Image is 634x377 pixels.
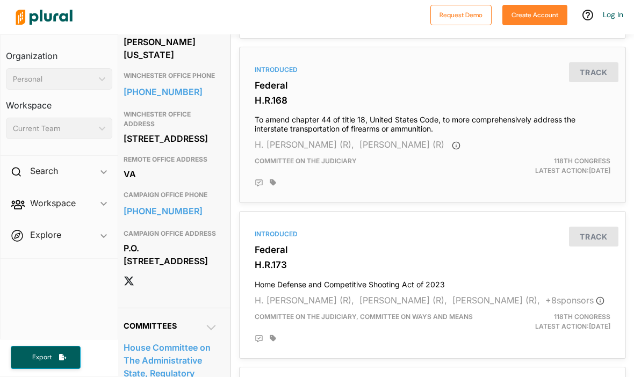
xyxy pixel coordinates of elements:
div: [STREET_ADDRESS] [124,130,218,147]
button: Create Account [502,5,567,25]
div: Personal [13,74,95,85]
span: Committees [124,321,177,330]
div: Introduced [255,65,610,75]
h3: WINCHESTER OFFICE ADDRESS [124,108,218,130]
h3: CAMPAIGN OFFICE PHONE [124,189,218,201]
h3: CAMPAIGN OFFICE ADDRESS [124,227,218,240]
span: H. [PERSON_NAME] (R), [255,295,354,306]
button: Export [11,346,81,369]
a: [PHONE_NUMBER] [124,203,218,219]
a: Request Demo [430,9,492,20]
span: + 8 sponsor s [545,295,604,306]
h4: To amend chapter 44 of title 18, United States Code, to more comprehensively address the intersta... [255,110,610,134]
a: [PHONE_NUMBER] [124,84,218,100]
div: P.O. [STREET_ADDRESS] [124,240,218,269]
span: [PERSON_NAME] (R) [359,139,444,150]
h3: Workspace [6,90,112,113]
a: Create Account [502,9,567,20]
span: [PERSON_NAME] (R), [452,295,540,306]
h3: WINCHESTER OFFICE PHONE [124,69,218,82]
h3: Federal [255,244,610,255]
div: Add Position Statement [255,335,263,343]
button: Track [569,62,618,82]
h4: Home Defense and Competitive Shooting Act of 2023 [255,275,610,289]
div: Add tags [270,179,276,186]
h3: H.R.168 [255,95,610,106]
span: Committee on the Judiciary, Committee on Ways and Means [255,313,473,321]
div: Current Team [13,123,95,134]
button: Track [569,227,618,247]
h2: Search [30,165,58,177]
div: VA [124,166,218,182]
div: [STREET_ADDRESS][PERSON_NAME][US_STATE] [124,21,218,63]
span: [PERSON_NAME] (R), [359,295,447,306]
h3: H.R.173 [255,259,610,270]
h3: Organization [6,40,112,64]
span: Export [25,353,59,362]
h3: REMOTE OFFICE ADDRESS [124,153,218,166]
div: Latest Action: [DATE] [494,312,618,331]
div: Add Position Statement [255,179,263,187]
h3: Federal [255,80,610,91]
span: H. [PERSON_NAME] (R), [255,139,354,150]
div: Latest Action: [DATE] [494,156,618,176]
span: 118th Congress [554,313,610,321]
span: 118th Congress [554,157,610,165]
button: Request Demo [430,5,492,25]
div: Introduced [255,229,610,239]
a: Log In [603,10,623,19]
div: Add tags [270,335,276,342]
span: Committee on the Judiciary [255,157,357,165]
